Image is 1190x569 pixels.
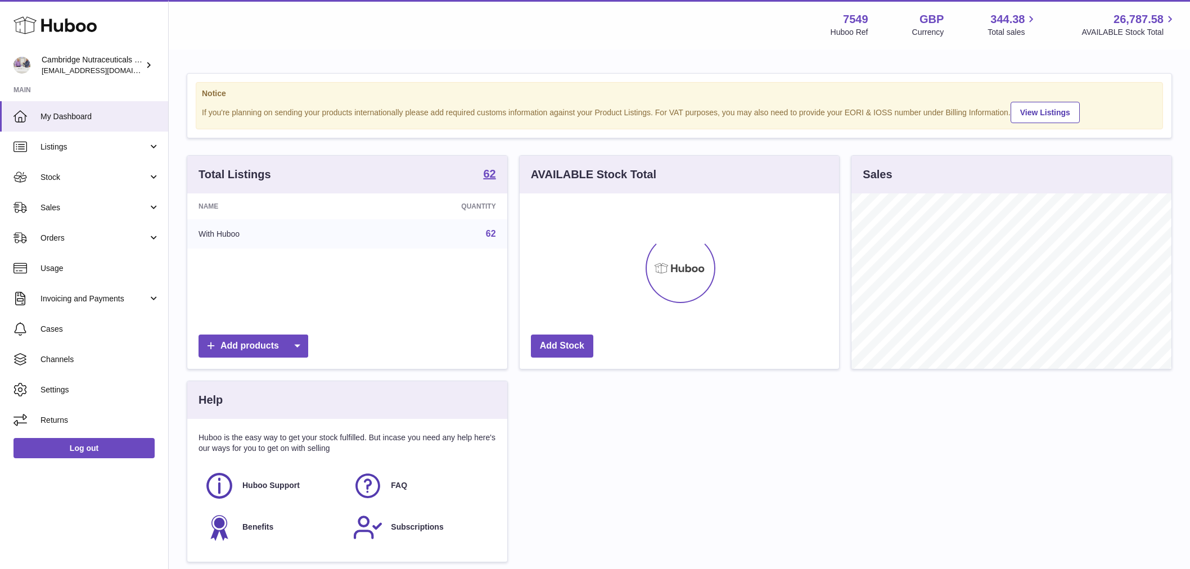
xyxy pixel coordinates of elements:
span: 344.38 [990,12,1025,27]
h3: Sales [863,167,892,182]
a: 344.38 Total sales [988,12,1038,38]
a: Add products [199,335,308,358]
span: Invoicing and Payments [40,293,148,304]
a: Huboo Support [204,471,341,501]
span: [EMAIL_ADDRESS][DOMAIN_NAME] [42,66,165,75]
span: My Dashboard [40,111,160,122]
strong: Notice [202,88,1157,99]
span: Stock [40,172,148,183]
a: 62 [483,168,495,182]
a: 62 [486,229,496,238]
a: View Listings [1011,102,1080,123]
span: Usage [40,263,160,274]
strong: 62 [483,168,495,179]
div: If you're planning on sending your products internationally please add required customs informati... [202,100,1157,123]
img: qvc@camnutra.com [13,57,30,74]
strong: GBP [919,12,944,27]
div: Currency [912,27,944,38]
h3: Total Listings [199,167,271,182]
a: Subscriptions [353,512,490,543]
span: Huboo Support [242,480,300,491]
h3: AVAILABLE Stock Total [531,167,656,182]
span: Channels [40,354,160,365]
div: Huboo Ref [831,27,868,38]
td: With Huboo [187,219,356,249]
a: FAQ [353,471,490,501]
span: Settings [40,385,160,395]
th: Quantity [356,193,507,219]
span: Returns [40,415,160,426]
span: Sales [40,202,148,213]
th: Name [187,193,356,219]
span: Subscriptions [391,522,443,532]
p: Huboo is the easy way to get your stock fulfilled. But incase you need any help here's our ways f... [199,432,496,454]
span: Benefits [242,522,273,532]
span: 26,787.58 [1114,12,1164,27]
a: Add Stock [531,335,593,358]
span: Cases [40,324,160,335]
span: Listings [40,142,148,152]
span: Orders [40,233,148,243]
span: AVAILABLE Stock Total [1081,27,1177,38]
h3: Help [199,392,223,408]
span: Total sales [988,27,1038,38]
strong: 7549 [843,12,868,27]
span: FAQ [391,480,407,491]
a: Benefits [204,512,341,543]
div: Cambridge Nutraceuticals Ltd [42,55,143,76]
a: Log out [13,438,155,458]
a: 26,787.58 AVAILABLE Stock Total [1081,12,1177,38]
